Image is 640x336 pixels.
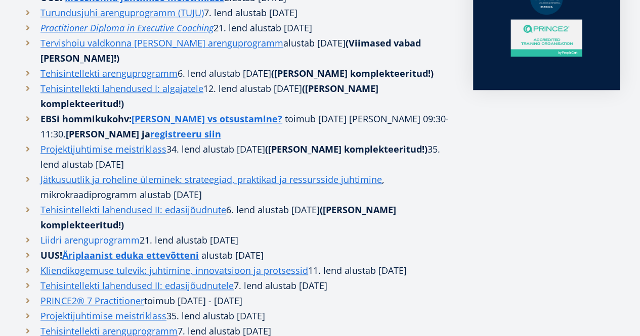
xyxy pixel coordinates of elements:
[40,22,214,34] em: Practitioner Diploma in Executive Coaching
[40,202,226,217] a: Tehisintellekti lahendused II: edasijõudnute
[20,308,453,323] li: 35. lend alustab [DATE]
[271,67,434,79] strong: ([PERSON_NAME] komplekteeritud!)
[20,141,453,172] li: 34. lend alustab [DATE] 35. lend alustab [DATE]
[40,308,166,323] a: Projektijuhtimise meistriklass
[20,248,453,263] li: alustab [DATE]
[20,81,453,111] li: 12. lend alustab [DATE]
[20,172,453,202] li: , mikrokraadiprogramm alustab [DATE]
[40,81,203,96] a: Tehisintellekti lahendused I: algajatele
[20,35,453,66] li: alustab [DATE]
[40,278,234,293] a: Tehisintellekti lahendused II: edasijõudnutele
[20,5,453,20] li: 7. lend alustab [DATE]
[132,111,282,126] a: [PERSON_NAME] vs otsustamine?
[40,35,283,51] a: Tervishoiu valdkonna [PERSON_NAME] arenguprogramm
[40,66,178,81] a: Tehisintellekti arenguprogramm
[40,20,214,35] a: Practitioner Diploma in Executive Coaching
[20,66,453,81] li: 6. lend alustab [DATE]
[40,141,166,157] a: Projektijuhtimise meistriklass
[20,202,453,232] li: 6. lend alustab [DATE]
[40,113,285,125] strong: EBSi hommikukohv:
[62,248,199,263] a: Äriplaanist eduka ettevõtteni
[150,126,221,141] a: registreeru siin
[40,263,308,278] a: Kliendikogemuse tulevik: juhtimine, innovatsioon ja protsessid
[20,278,453,293] li: 7. lend alustab [DATE]
[20,293,453,308] li: toimub [DATE] - [DATE]
[66,128,221,140] strong: [PERSON_NAME] ja
[40,293,144,308] a: PRINCE2® 7 Practitioner
[40,5,204,20] a: Turundusjuhi arenguprogramm (TUJU)
[40,232,140,248] a: Liidri arenguprogramm
[20,20,453,35] li: . lend alustab [DATE]
[265,143,428,155] strong: ([PERSON_NAME] komplekteeritud!)
[20,232,453,248] li: 21. lend alustab [DATE]
[20,111,453,141] li: toimub [DATE] [PERSON_NAME] 09:30-11:30.
[40,249,201,261] strong: UUS!
[214,22,224,34] i: 21
[40,172,382,187] a: Jätkusuutlik ja roheline üleminek: strateegiad, praktikad ja ressursside juhtimine
[20,263,453,278] li: 11. lend alustab [DATE]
